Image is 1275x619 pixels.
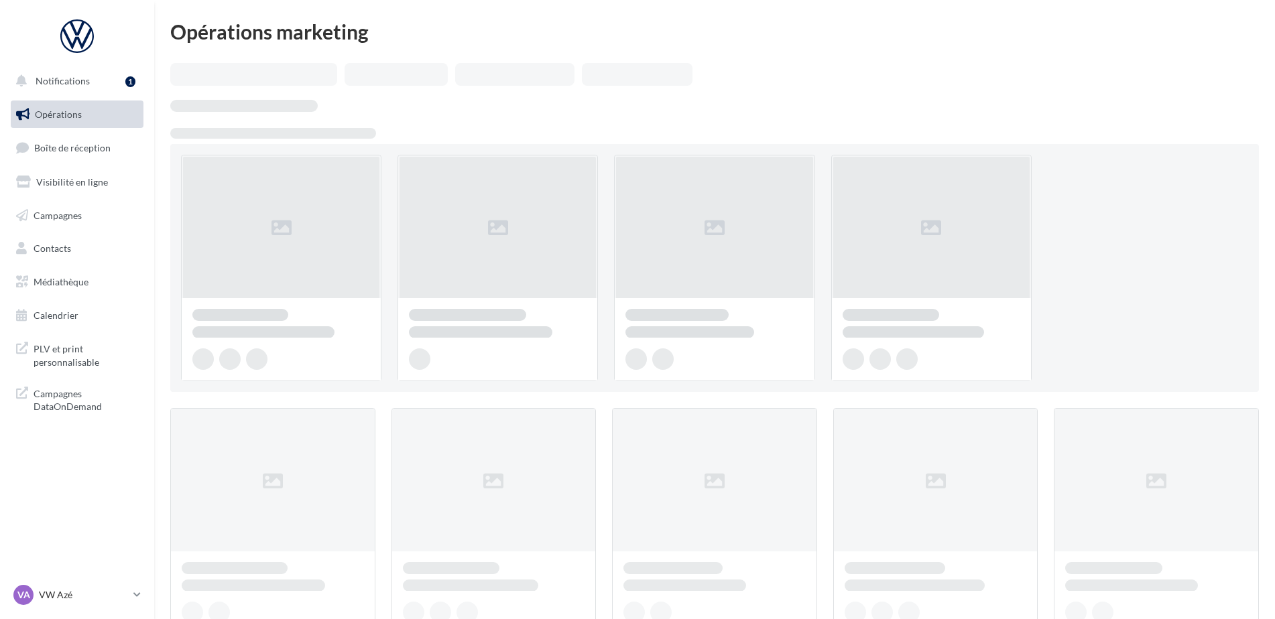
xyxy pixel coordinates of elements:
a: Campagnes DataOnDemand [8,379,146,419]
span: PLV et print personnalisable [34,340,138,368]
button: Notifications 1 [8,67,141,95]
span: Calendrier [34,309,78,321]
span: Campagnes [34,209,82,220]
span: Visibilité en ligne [36,176,108,188]
span: Boîte de réception [34,142,111,153]
span: Contacts [34,243,71,254]
span: Médiathèque [34,276,88,287]
a: Boîte de réception [8,133,146,162]
span: Notifications [36,75,90,86]
a: Calendrier [8,301,146,330]
div: 1 [125,76,135,87]
a: Visibilité en ligne [8,168,146,196]
a: Médiathèque [8,268,146,296]
span: VA [17,588,30,602]
span: Campagnes DataOnDemand [34,385,138,413]
span: Opérations [35,109,82,120]
a: Contacts [8,234,146,263]
p: VW Azé [39,588,128,602]
a: Campagnes [8,202,146,230]
a: PLV et print personnalisable [8,334,146,374]
a: Opérations [8,100,146,129]
div: Opérations marketing [170,21,1259,42]
a: VA VW Azé [11,582,143,608]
